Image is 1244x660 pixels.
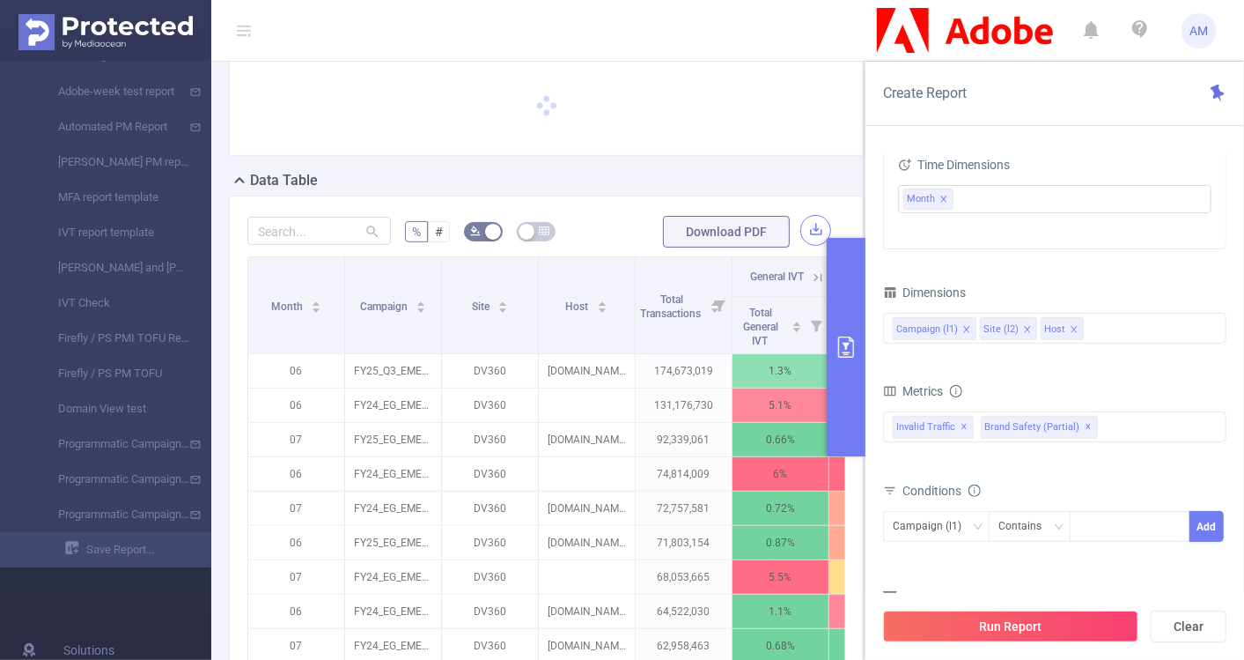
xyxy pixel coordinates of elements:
p: 07 [248,423,344,456]
p: 92,339,061 [636,423,732,456]
p: 6.8% [829,595,925,628]
span: Site [472,300,492,313]
p: DV360 [442,457,538,491]
p: FY25_EG_EMEA_Creative_CCM_Acquisition_Buy_4200323233_P36036 [251912] [345,423,441,456]
input: Search... [247,217,391,245]
i: icon: close [939,195,948,205]
p: 5.1% [732,389,828,422]
span: Total Transactions [640,293,703,320]
a: Adobe-week test report [35,74,190,109]
p: 6.5% [829,526,925,560]
p: DV360 [442,492,538,525]
p: 5.5% [732,560,828,594]
span: # [435,225,443,239]
p: 0.87% [732,526,828,560]
p: 5.6% [829,560,925,594]
i: icon: info-circle [950,385,962,397]
i: icon: caret-up [312,299,321,304]
a: Programmatic Campaigns Monthly IVT [35,426,190,462]
button: Add [1189,511,1224,542]
i: icon: close [1070,325,1078,336]
i: icon: caret-up [598,299,607,304]
i: icon: caret-down [416,306,426,311]
input: filter select [957,189,960,210]
span: Invalid Traffic [893,416,974,439]
i: icon: caret-down [498,306,508,311]
div: Sort [597,299,607,309]
span: Metrics [883,384,943,398]
p: [DOMAIN_NAME] [539,354,635,388]
div: Sort [791,319,802,330]
p: 1.3% [732,354,828,388]
div: Host [1044,318,1065,341]
p: 06 [248,389,344,422]
i: icon: table [539,226,549,236]
a: Domain View test [35,391,190,426]
li: Campaign (l1) [893,317,976,340]
div: Sort [416,299,426,309]
a: Save Report... [65,532,211,567]
p: [DOMAIN_NAME] [539,595,635,628]
p: 06 [248,526,344,560]
span: Campaign [360,300,410,313]
p: FY24_EG_EMEA_DocumentCloud_Acrobat_Acquisition_Buy_4200324335_P36036 [225040] [345,389,441,422]
div: Contains [998,512,1054,541]
p: 7.2% [829,457,925,491]
i: icon: down [1054,522,1064,534]
span: Dimensions [883,286,966,300]
p: FY24_EG_EMEA_DocumentCloud_Acrobat_Acquisition_Buy_4200324335_P36036 [225040] [345,560,441,594]
p: 68,053,665 [636,560,732,594]
div: Site (l2) [983,318,1019,341]
i: icon: info-circle [968,485,981,497]
i: icon: caret-down [598,306,607,311]
button: Run Report [883,611,1138,642]
i: icon: caret-up [416,299,426,304]
i: Filter menu [707,257,732,353]
p: 72,757,581 [636,492,732,525]
a: Automated PM Report [35,109,190,145]
span: Create Report [883,85,967,101]
a: [PERSON_NAME] and [PERSON_NAME] PM Report Template [35,250,190,286]
div: Campaign (l1) [896,318,958,341]
span: % [412,225,421,239]
p: DV360 [442,354,538,388]
span: Brand Safety (partial) [981,416,1098,439]
span: ✕ [961,417,968,438]
button: Clear [1151,611,1226,642]
p: 131,176,730 [636,389,732,422]
p: 174,673,019 [636,354,732,388]
li: Month [903,189,953,210]
i: icon: caret-up [498,299,508,304]
p: 06 [248,595,344,628]
span: General IVT [750,271,804,283]
img: Protected Media [18,14,193,50]
i: icon: down [973,522,983,534]
p: 6.2% [829,492,925,525]
a: Firefly / PS PMI TOFU Report [35,321,190,356]
a: Programmatic Campaigns Monthly Blocked [35,497,190,532]
p: FY25_EG_EMEA_Creative_CCM_Acquisition_Buy_4200323233_P36036 [251912] [345,526,441,560]
p: 6% [732,457,828,491]
p: DV360 [442,423,538,456]
span: Conditions [902,484,981,498]
p: DV360 [442,560,538,594]
p: DV360 [442,595,538,628]
p: FY24_EG_EMEA_Creative_CCM_Acquisition_Buy_4200323233_P36036 [225038] [345,492,441,525]
p: [DOMAIN_NAME] [539,526,635,560]
p: 07 [248,492,344,525]
a: IVT Check [35,286,190,321]
li: Site (l2) [980,317,1037,340]
p: 0.72% [732,492,828,525]
div: Sort [497,299,508,309]
p: [DOMAIN_NAME] [539,423,635,456]
span: Month [271,300,305,313]
p: 07 [248,560,344,594]
span: Month [907,189,935,209]
p: FY24_EG_EMEA_Creative_CCM_Acquisition_Buy_4200323233_P36036 [225038] [345,595,441,628]
li: Host [1041,317,1084,340]
p: 1.1% [732,595,828,628]
p: 74,814,009 [636,457,732,491]
i: icon: close [1023,325,1032,336]
i: icon: caret-down [792,325,802,330]
i: icon: caret-up [792,319,802,324]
